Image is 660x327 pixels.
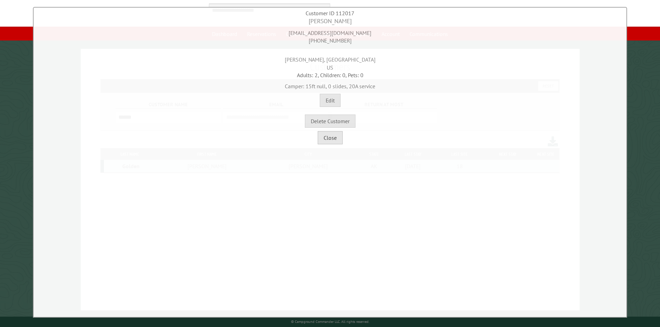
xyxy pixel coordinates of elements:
small: © Campground Commander LLC. All rights reserved. [291,319,369,324]
div: Camper: 15ft null, 0 slides, 20A service [35,79,625,90]
div: [EMAIL_ADDRESS][DOMAIN_NAME] [PHONE_NUMBER] [35,26,625,45]
div: Customer ID 112017 [35,9,625,17]
div: [PERSON_NAME], [GEOGRAPHIC_DATA] US [35,45,625,71]
div: [PERSON_NAME] [35,17,625,26]
button: Edit [320,94,341,107]
button: Close [318,131,343,144]
div: Adults: 2, Children: 0, Pets: 0 [35,71,625,79]
button: Delete Customer [305,115,355,128]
